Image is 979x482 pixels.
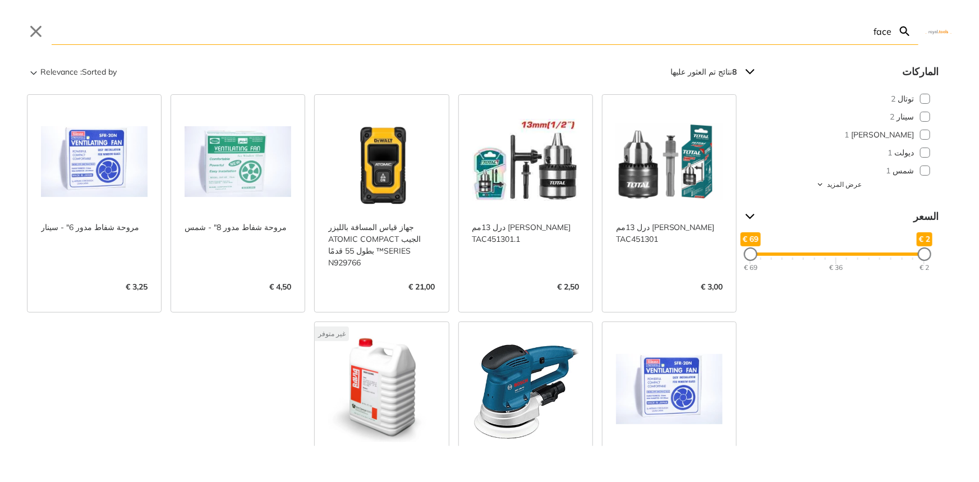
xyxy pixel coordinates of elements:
[894,147,914,159] span: ديولت
[886,165,890,177] span: 1
[844,129,849,141] span: 1
[925,29,952,34] img: Close
[27,22,45,40] button: Close
[759,63,939,81] span: الماركات
[737,162,939,180] button: شمس 1
[890,111,894,123] span: 2
[759,208,939,226] span: السعر
[893,165,914,177] span: شمس
[670,63,737,81] div: نتائج تم العثور عليها
[920,263,930,273] div: 2 €
[827,180,862,190] span: عرض المزيد
[918,247,931,261] div: Minimum Price
[897,111,914,123] span: سينار
[737,90,939,108] button: توتال 2
[27,65,40,79] svg: Sort
[315,327,349,341] div: غير متوفر
[732,67,737,77] strong: 8
[888,147,892,159] span: 1
[851,129,914,141] span: [PERSON_NAME]
[737,144,939,162] button: ديولت 1
[52,18,891,44] input: ابحث...
[737,126,939,144] button: [PERSON_NAME] 1
[27,63,119,81] button: Sorted by:Relevance Sort
[40,63,78,81] span: Relevance
[744,247,757,261] div: Maximum Price
[737,180,939,190] button: عرض المزيد
[744,263,757,273] div: 69 €
[737,108,939,126] button: سينار 2
[898,93,914,105] span: توتال
[898,25,912,38] svg: Search
[891,93,895,105] span: 2
[830,263,843,273] div: 36 €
